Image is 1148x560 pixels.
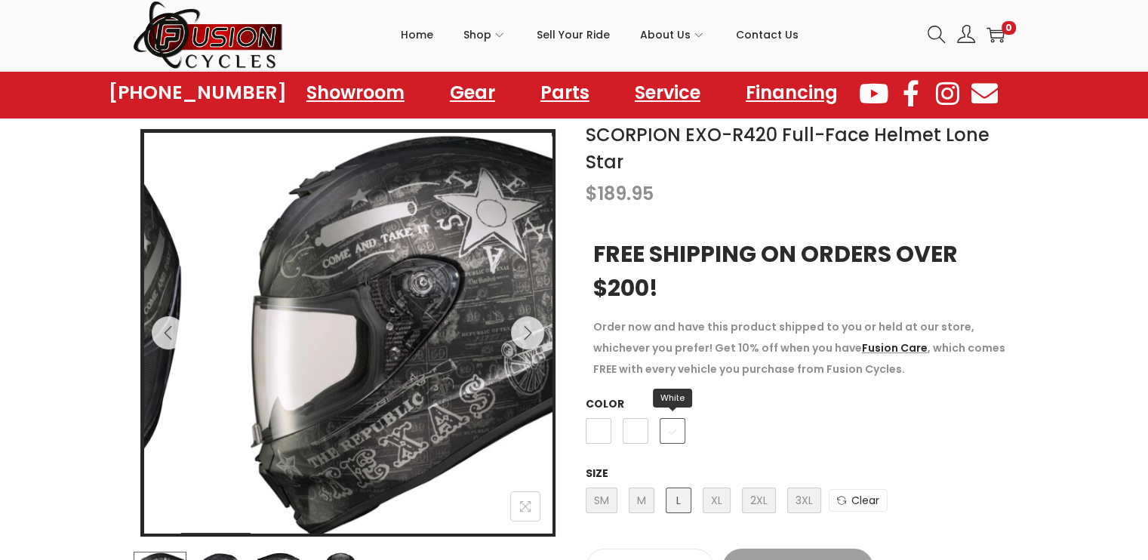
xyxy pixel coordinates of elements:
button: Next [511,316,544,349]
span: About Us [640,16,691,54]
span: $ [586,181,598,206]
nav: Menu [291,75,853,110]
label: Color [586,396,624,411]
span: XL [703,488,731,513]
p: Order now and have this product shipped to you or held at our store, whichever you prefer! Get 10... [593,316,1008,380]
span: Contact Us [736,16,799,54]
h3: FREE SHIPPING ON ORDERS OVER $200! [593,237,1008,305]
a: [PHONE_NUMBER] [109,82,287,103]
button: Previous [152,316,185,349]
a: Showroom [291,75,420,110]
a: Home [401,1,433,69]
a: Shop [463,1,506,69]
img: SCORPION EXO-R420 Full-Face Helmet Lone Star [241,133,648,540]
a: Contact Us [736,1,799,69]
span: L [666,488,691,513]
nav: Primary navigation [284,1,916,69]
a: 0 [986,26,1005,44]
span: Sell Your Ride [537,16,610,54]
label: Size [586,466,608,481]
a: Service [620,75,716,110]
a: Financing [731,75,853,110]
span: M [629,488,654,513]
a: About Us [640,1,706,69]
span: White [653,389,692,408]
span: 3XL [787,488,821,513]
bdi: 189.95 [586,181,654,206]
a: Gear [435,75,510,110]
span: SM [586,488,617,513]
a: Parts [525,75,605,110]
span: Home [401,16,433,54]
a: Sell Your Ride [537,1,610,69]
span: Shop [463,16,491,54]
a: Fusion Care [862,340,928,355]
span: 2XL [742,488,776,513]
a: Clear [829,489,888,512]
